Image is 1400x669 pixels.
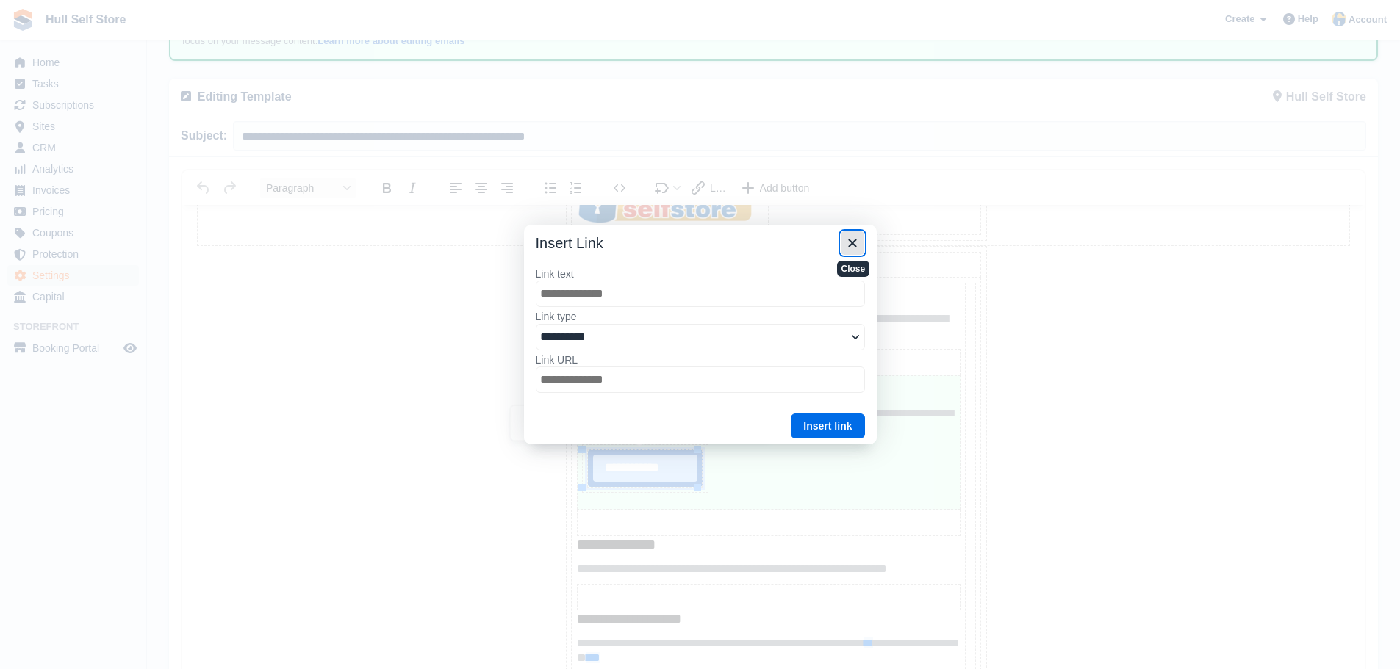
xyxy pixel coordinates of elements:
[536,353,865,366] label: Link URL
[536,310,865,323] label: Link type
[536,234,603,253] h1: Insert Link
[840,231,865,256] button: Close
[536,267,865,281] label: Link text
[791,413,864,438] button: Insert link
